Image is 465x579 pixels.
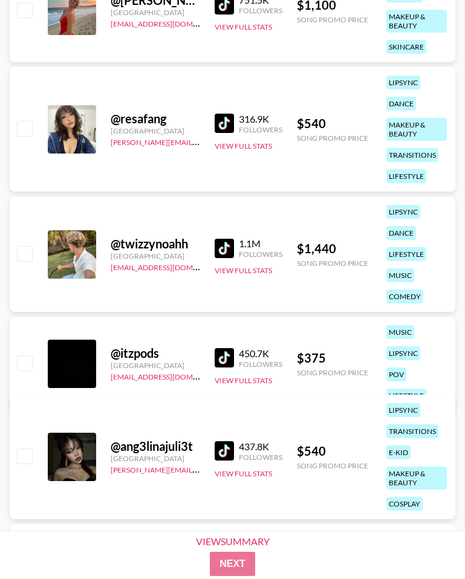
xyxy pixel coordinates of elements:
[405,519,450,564] iframe: Drift Widget Chat Controller
[239,250,282,259] div: Followers
[111,260,232,272] a: [EMAIL_ADDRESS][DOMAIN_NAME]
[386,97,416,111] div: dance
[297,368,368,377] div: Song Promo Price
[239,348,282,360] div: 450.7K
[386,268,414,282] div: music
[386,497,423,511] div: cosplay
[297,134,368,143] div: Song Promo Price
[297,259,368,268] div: Song Promo Price
[111,17,232,28] a: [EMAIL_ADDRESS][DOMAIN_NAME]
[111,370,232,381] a: [EMAIL_ADDRESS][DOMAIN_NAME]
[215,348,234,367] img: TikTok
[215,114,234,133] img: TikTok
[215,239,234,258] img: TikTok
[111,236,200,251] div: @ twizzynoahh
[111,346,200,361] div: @ itzpods
[386,76,420,89] div: lipsync
[215,469,272,478] button: View Full Stats
[111,439,200,454] div: @ ang3linajuli3t
[111,463,290,474] a: [PERSON_NAME][EMAIL_ADDRESS][DOMAIN_NAME]
[111,251,200,260] div: [GEOGRAPHIC_DATA]
[386,403,420,417] div: lipsync
[386,467,447,490] div: makeup & beauty
[386,445,411,459] div: e-kid
[386,389,426,403] div: lifestyle
[111,111,200,126] div: @ resafang
[239,125,282,134] div: Followers
[386,424,438,438] div: transitions
[386,346,420,360] div: lipsync
[215,441,234,461] img: TikTok
[297,461,368,470] div: Song Promo Price
[111,8,200,17] div: [GEOGRAPHIC_DATA]
[239,360,282,369] div: Followers
[215,376,272,385] button: View Full Stats
[111,361,200,370] div: [GEOGRAPHIC_DATA]
[186,536,280,547] div: View Summary
[111,135,290,147] a: [PERSON_NAME][EMAIL_ADDRESS][DOMAIN_NAME]
[111,454,200,463] div: [GEOGRAPHIC_DATA]
[386,325,414,339] div: music
[239,6,282,15] div: Followers
[297,444,368,459] div: $ 540
[239,238,282,250] div: 1.1M
[386,367,406,381] div: pov
[386,247,426,261] div: lifestyle
[386,148,438,162] div: transitions
[215,266,272,275] button: View Full Stats
[386,10,447,33] div: makeup & beauty
[239,441,282,453] div: 437.8K
[386,226,416,240] div: dance
[297,351,368,366] div: $ 375
[386,205,420,219] div: lipsync
[386,289,423,303] div: comedy
[297,116,368,131] div: $ 540
[297,15,368,24] div: Song Promo Price
[386,40,426,54] div: skincare
[386,118,447,141] div: makeup & beauty
[239,113,282,125] div: 316.9K
[210,552,255,576] button: Next
[111,126,200,135] div: [GEOGRAPHIC_DATA]
[215,141,272,150] button: View Full Stats
[215,22,272,31] button: View Full Stats
[297,241,368,256] div: $ 1,440
[239,453,282,462] div: Followers
[386,169,426,183] div: lifestyle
